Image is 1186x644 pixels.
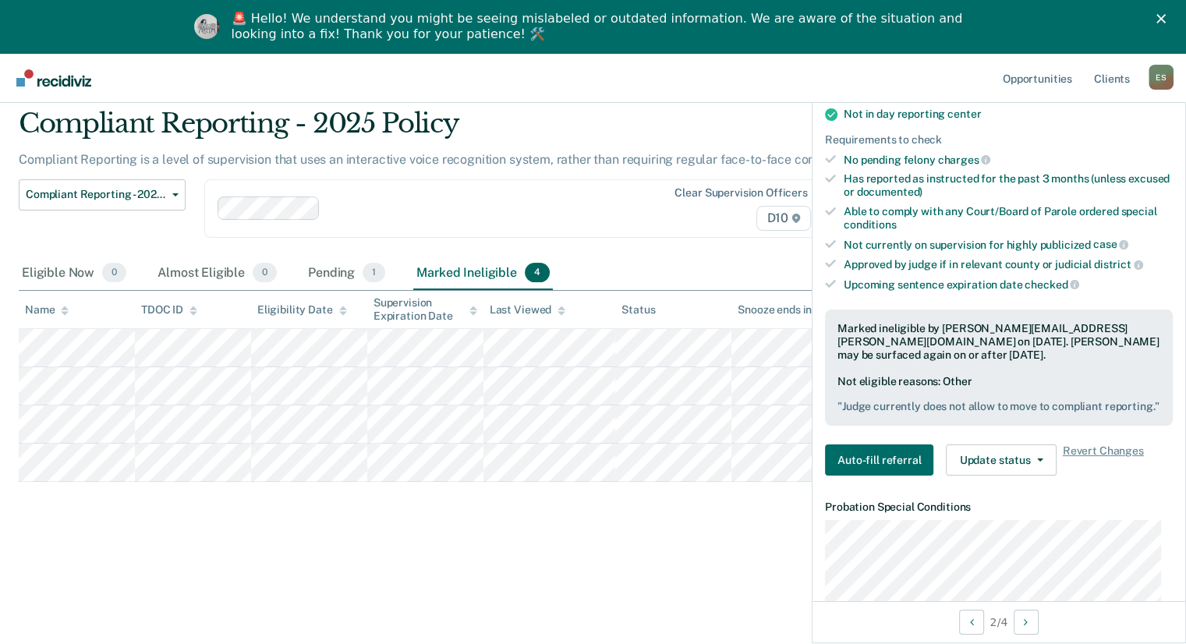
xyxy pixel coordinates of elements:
[837,375,1160,414] div: Not eligible reasons: Other
[674,186,807,200] div: Clear supervision officers
[825,444,933,476] button: Auto-fill referral
[837,322,1160,361] div: Marked ineligible by [PERSON_NAME][EMAIL_ADDRESS][PERSON_NAME][DOMAIN_NAME] on [DATE]. [PERSON_NA...
[825,501,1173,514] dt: Probation Special Conditions
[825,133,1173,147] div: Requirements to check
[232,11,968,42] div: 🚨 Hello! We understand you might be seeing mislabeled or outdated information. We are aware of th...
[413,257,553,291] div: Marked Ineligible
[525,263,550,283] span: 4
[844,218,897,231] span: conditions
[490,303,565,317] div: Last Viewed
[25,303,69,317] div: Name
[837,400,1160,413] pre: " Judge currently does not allow to move to compliant reporting. "
[844,257,1173,271] div: Approved by judge if in relevant county or judicial
[825,444,940,476] a: Navigate to form link
[1093,238,1128,250] span: case
[194,14,219,39] img: Profile image for Kim
[1156,14,1172,23] div: Close
[621,303,655,317] div: Status
[959,610,984,635] button: Previous Opportunity
[1149,65,1174,90] button: Profile dropdown button
[844,205,1173,232] div: Able to comply with any Court/Board of Parole ordered special
[253,263,277,283] span: 0
[374,296,477,323] div: Supervision Expiration Date
[946,444,1056,476] button: Update status
[1025,278,1079,291] span: checked
[844,153,1173,167] div: No pending felony
[738,303,826,317] div: Snooze ends in
[844,278,1173,292] div: Upcoming sentence expiration date
[844,108,1173,121] div: Not in day reporting
[16,69,91,87] img: Recidiviz
[756,206,810,231] span: D10
[257,303,347,317] div: Eligibility Date
[1149,65,1174,90] div: E S
[812,601,1185,642] div: 2 / 4
[154,257,280,291] div: Almost Eligible
[19,257,129,291] div: Eligible Now
[19,108,908,152] div: Compliant Reporting - 2025 Policy
[26,188,166,201] span: Compliant Reporting - 2025 Policy
[1094,258,1143,271] span: district
[938,154,991,166] span: charges
[844,172,1173,199] div: Has reported as instructed for the past 3 months (unless excused or
[844,238,1173,252] div: Not currently on supervision for highly publicized
[857,186,922,198] span: documented)
[947,108,981,120] span: center
[102,263,126,283] span: 0
[363,263,385,283] span: 1
[1014,610,1039,635] button: Next Opportunity
[19,152,847,167] p: Compliant Reporting is a level of supervision that uses an interactive voice recognition system, ...
[141,303,197,317] div: TDOC ID
[305,257,388,291] div: Pending
[1091,53,1133,103] a: Clients
[1063,444,1144,476] span: Revert Changes
[1000,53,1075,103] a: Opportunities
